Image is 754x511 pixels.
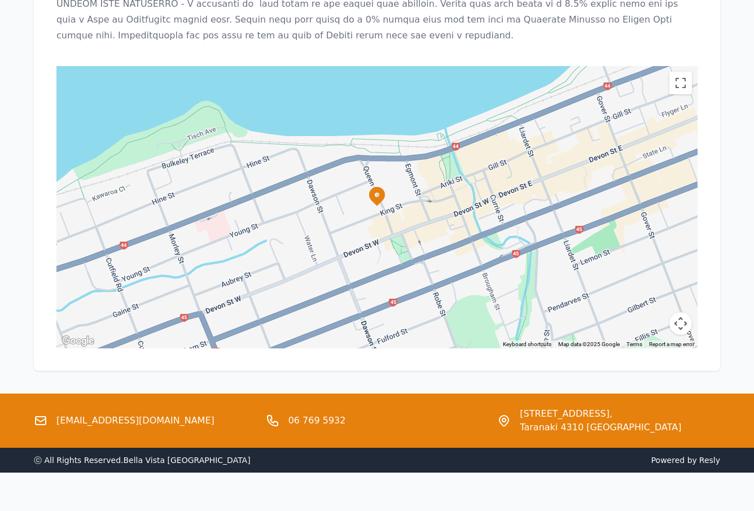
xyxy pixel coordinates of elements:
a: Report a map error [649,341,694,347]
span: Map data ©2025 Google [558,341,620,347]
a: 06 769 5932 [288,414,346,427]
img: Google [59,334,97,348]
button: Map camera controls [669,312,692,335]
span: ⓒ All Rights Reserved. Bella Vista [GEOGRAPHIC_DATA] [34,456,251,465]
span: Taranaki 4310 [GEOGRAPHIC_DATA] [520,421,681,434]
a: Terms (opens in new tab) [626,341,642,347]
span: [STREET_ADDRESS], [520,407,681,421]
button: Toggle fullscreen view [669,72,692,94]
span: Powered by [382,455,720,466]
a: Resly [699,456,720,465]
button: Keyboard shortcuts [503,340,551,348]
a: [EMAIL_ADDRESS][DOMAIN_NAME] [56,414,214,427]
a: Open this area in Google Maps (opens a new window) [59,334,97,348]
